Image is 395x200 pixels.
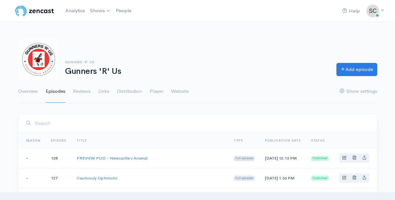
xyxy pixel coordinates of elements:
[18,168,46,188] td: -
[113,4,134,18] a: People
[260,148,306,168] td: [DATE] 12:13 PM
[150,80,163,103] a: Player
[26,138,41,143] a: Season
[339,153,369,163] div: Basic example
[340,4,362,18] a: Help
[46,80,65,103] a: Episodes
[73,80,90,103] a: Reviews
[265,138,301,143] a: Publication date
[234,138,243,143] a: Type
[46,168,71,188] td: 127
[18,80,38,103] a: Overview
[77,175,118,181] a: Cautiously Optimistic
[51,138,66,143] a: Episode
[63,4,88,18] a: Analytics
[14,4,55,17] img: ZenCast Logo
[311,138,325,143] span: Status
[117,80,142,103] a: Distribution
[65,67,329,76] h1: Gunners 'R' Us
[35,117,369,130] input: Search
[171,80,189,103] a: Website
[77,155,147,161] a: PREVIEW POD - Newcastle v Arsenal
[234,176,255,181] span: Full episode
[339,173,369,183] div: Basic example
[77,138,87,143] a: Title
[88,4,113,18] a: Shows
[366,4,379,17] img: ...
[336,63,377,76] a: Add episode
[65,60,329,64] h6: Gunners 'R' Us
[98,80,109,103] a: Links
[46,148,71,168] td: 128
[260,168,306,188] td: [DATE] 1:36 PM
[234,156,255,161] span: Full episode
[18,148,46,168] td: -
[373,178,389,194] iframe: gist-messenger-bubble-iframe
[311,176,329,181] span: Published
[311,156,329,161] span: Published
[340,80,377,103] a: Show settings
